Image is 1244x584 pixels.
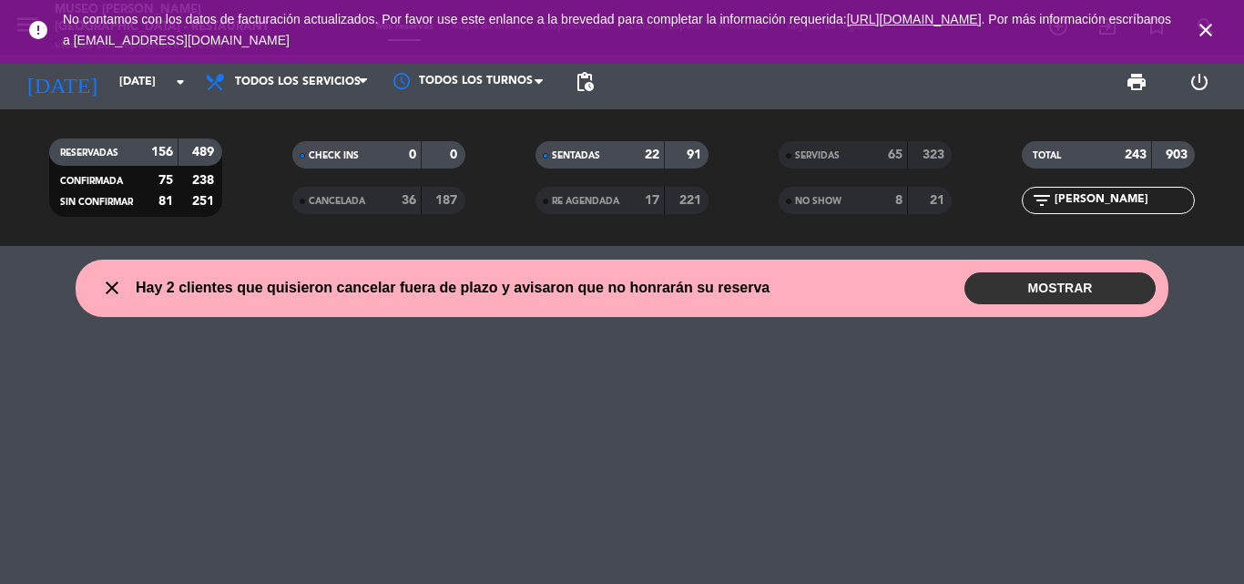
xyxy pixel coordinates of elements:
[192,174,218,187] strong: 238
[687,149,705,161] strong: 91
[235,76,361,88] span: Todos los servicios
[795,151,840,160] span: SERVIDAS
[136,276,770,300] span: Hay 2 clientes que quisieron cancelar fuera de plazo y avisaron que no honrarán su reserva
[1188,71,1210,93] i: power_settings_new
[158,174,173,187] strong: 75
[151,146,173,159] strong: 156
[63,12,1171,47] span: No contamos con los datos de facturación actualizados. Por favor use este enlance a la brevedad p...
[923,149,948,161] strong: 323
[895,194,902,207] strong: 8
[1166,149,1191,161] strong: 903
[169,71,191,93] i: arrow_drop_down
[1126,71,1147,93] span: print
[192,195,218,208] strong: 251
[309,197,365,206] span: CANCELADA
[409,149,416,161] strong: 0
[1033,151,1061,160] span: TOTAL
[309,151,359,160] span: CHECK INS
[645,194,659,207] strong: 17
[27,19,49,41] i: error
[679,194,705,207] strong: 221
[158,195,173,208] strong: 81
[14,62,110,102] i: [DATE]
[101,277,123,299] i: close
[60,177,123,186] span: CONFIRMADA
[450,149,461,161] strong: 0
[930,194,948,207] strong: 21
[795,197,841,206] span: NO SHOW
[552,151,600,160] span: SENTADAS
[1053,190,1194,210] input: Filtrar por nombre...
[192,146,218,159] strong: 489
[1168,55,1230,109] div: LOG OUT
[1195,19,1217,41] i: close
[847,12,982,26] a: [URL][DOMAIN_NAME]
[1125,149,1147,161] strong: 243
[574,71,596,93] span: pending_actions
[552,197,619,206] span: RE AGENDADA
[63,12,1171,47] a: . Por más información escríbanos a [EMAIL_ADDRESS][DOMAIN_NAME]
[1031,190,1053,211] i: filter_list
[964,272,1156,304] button: MOSTRAR
[60,198,133,207] span: SIN CONFIRMAR
[60,149,118,158] span: RESERVADAS
[435,194,461,207] strong: 187
[645,149,659,161] strong: 22
[402,194,416,207] strong: 36
[888,149,902,161] strong: 65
